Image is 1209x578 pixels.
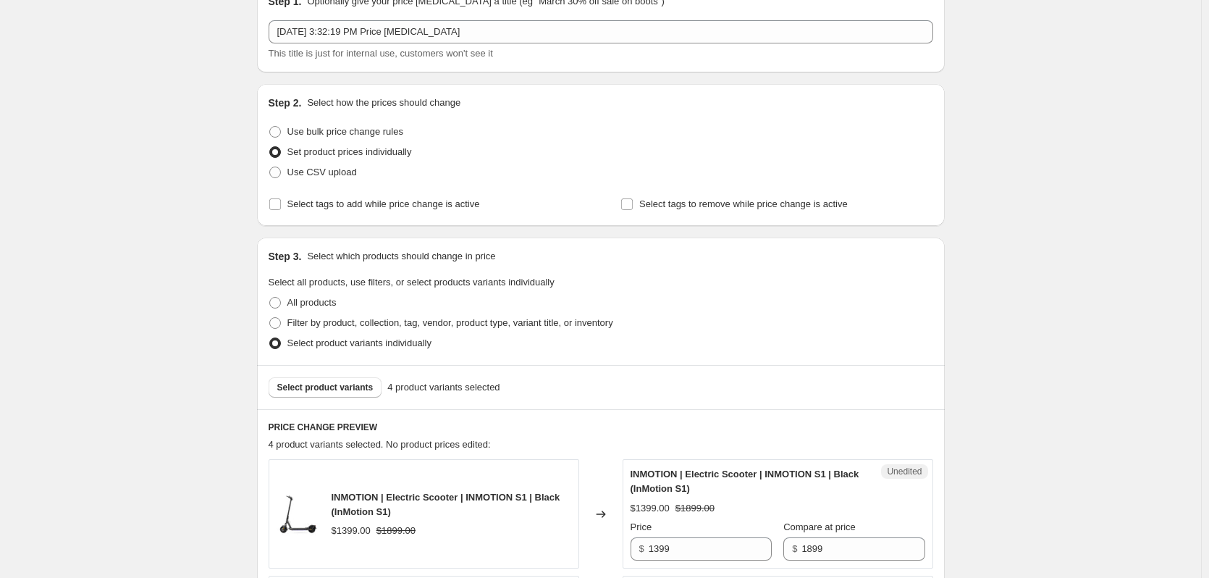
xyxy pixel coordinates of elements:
img: InmotionS1ElectricScooter-1_80x.jpg [277,493,320,536]
strike: $1899.00 [675,501,715,516]
span: This title is just for internal use, customers won't see it [269,48,493,59]
span: INMOTION | Electric Scooter | INMOTION S1 | Black (InMotion S1) [631,469,859,494]
strike: $1899.00 [376,524,416,538]
h6: PRICE CHANGE PREVIEW [269,422,933,433]
div: $1399.00 [631,501,670,516]
div: $1399.00 [332,524,371,538]
span: INMOTION | Electric Scooter | INMOTION S1 | Black (InMotion S1) [332,492,560,517]
span: Use bulk price change rules [287,126,403,137]
span: $ [792,543,797,554]
span: Select tags to remove while price change is active [639,198,848,209]
input: 30% off holiday sale [269,20,933,43]
span: Use CSV upload [287,167,357,177]
span: 4 product variants selected. No product prices edited: [269,439,491,450]
span: Unedited [887,466,922,477]
span: Select tags to add while price change is active [287,198,480,209]
button: Select product variants [269,377,382,398]
span: 4 product variants selected [387,380,500,395]
span: Price [631,522,652,532]
span: All products [287,297,337,308]
span: Filter by product, collection, tag, vendor, product type, variant title, or inventory [287,317,613,328]
h2: Step 3. [269,249,302,264]
span: Set product prices individually [287,146,412,157]
p: Select how the prices should change [307,96,460,110]
p: Select which products should change in price [307,249,495,264]
span: Select product variants [277,382,374,393]
span: Select all products, use filters, or select products variants individually [269,277,555,288]
span: $ [639,543,644,554]
span: Compare at price [783,522,856,532]
span: Select product variants individually [287,338,431,348]
h2: Step 2. [269,96,302,110]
